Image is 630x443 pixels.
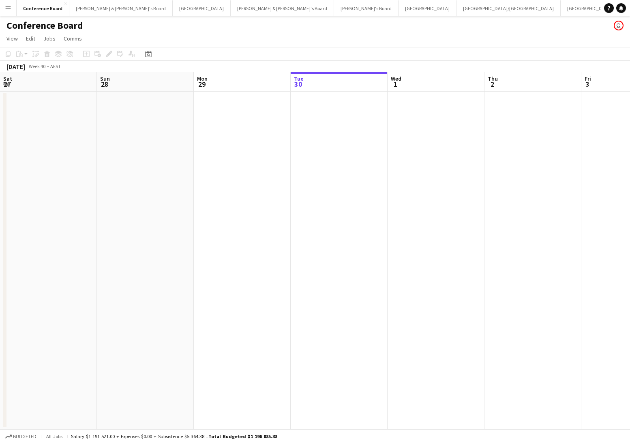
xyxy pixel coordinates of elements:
button: [GEOGRAPHIC_DATA]/[GEOGRAPHIC_DATA] [456,0,561,16]
div: AEST [50,63,61,69]
span: Tue [294,75,304,82]
span: Fri [585,75,591,82]
span: 2 [486,79,498,89]
app-user-avatar: Kristelle Bristow [614,21,624,30]
button: Conference Board [17,0,69,16]
span: 28 [99,79,110,89]
button: Budgeted [4,432,38,441]
span: 27 [2,79,12,89]
span: Budgeted [13,434,36,439]
div: [DATE] [6,62,25,71]
button: [GEOGRAPHIC_DATA] [399,0,456,16]
h1: Conference Board [6,19,83,32]
button: [GEOGRAPHIC_DATA] [561,0,619,16]
a: Edit [23,33,39,44]
span: All jobs [45,433,64,439]
span: Edit [26,35,35,42]
a: Jobs [40,33,59,44]
span: Sat [3,75,12,82]
span: 30 [293,79,304,89]
div: Salary $1 191 521.00 + Expenses $0.00 + Subsistence $5 364.38 = [71,433,277,439]
span: Jobs [43,35,56,42]
span: Thu [488,75,498,82]
span: Week 40 [27,63,47,69]
span: 3 [583,79,591,89]
span: Comms [64,35,82,42]
button: [PERSON_NAME] & [PERSON_NAME]'s Board [231,0,334,16]
span: Wed [391,75,401,82]
button: [GEOGRAPHIC_DATA] [173,0,231,16]
button: [PERSON_NAME]'s Board [334,0,399,16]
a: View [3,33,21,44]
span: 29 [196,79,208,89]
span: Total Budgeted $1 196 885.38 [208,433,277,439]
span: View [6,35,18,42]
span: Sun [100,75,110,82]
span: Mon [197,75,208,82]
button: [PERSON_NAME] & [PERSON_NAME]'s Board [69,0,173,16]
a: Comms [60,33,85,44]
span: 1 [390,79,401,89]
